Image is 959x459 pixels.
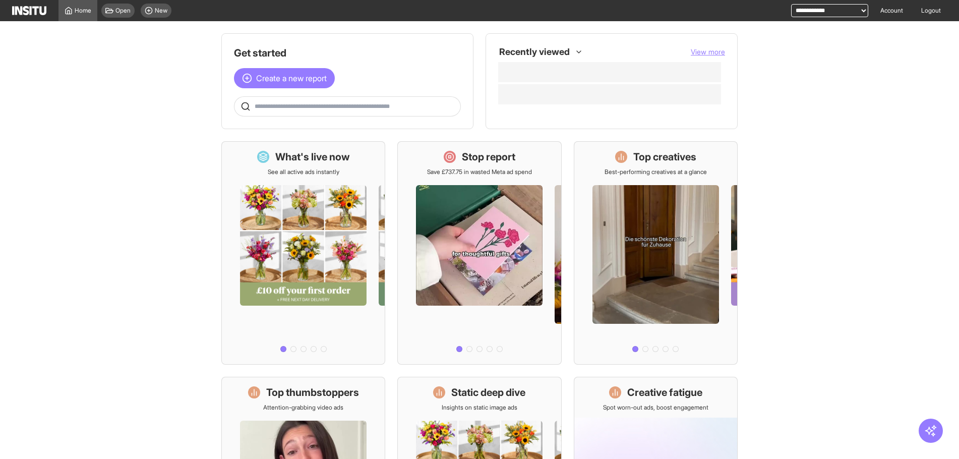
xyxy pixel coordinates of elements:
[633,150,696,164] h1: Top creatives
[427,168,532,176] p: Save £737.75 in wasted Meta ad spend
[266,385,359,399] h1: Top thumbstoppers
[462,150,515,164] h1: Stop report
[234,68,335,88] button: Create a new report
[574,141,738,365] a: Top creativesBest-performing creatives at a glance
[115,7,131,15] span: Open
[256,72,327,84] span: Create a new report
[263,404,343,412] p: Attention-grabbing video ads
[275,150,350,164] h1: What's live now
[234,46,461,60] h1: Get started
[451,385,525,399] h1: Static deep dive
[155,7,167,15] span: New
[691,47,725,56] span: View more
[691,47,725,57] button: View more
[397,141,561,365] a: Stop reportSave £737.75 in wasted Meta ad spend
[12,6,46,15] img: Logo
[605,168,707,176] p: Best-performing creatives at a glance
[268,168,339,176] p: See all active ads instantly
[442,404,517,412] p: Insights on static image ads
[221,141,385,365] a: What's live nowSee all active ads instantly
[75,7,91,15] span: Home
